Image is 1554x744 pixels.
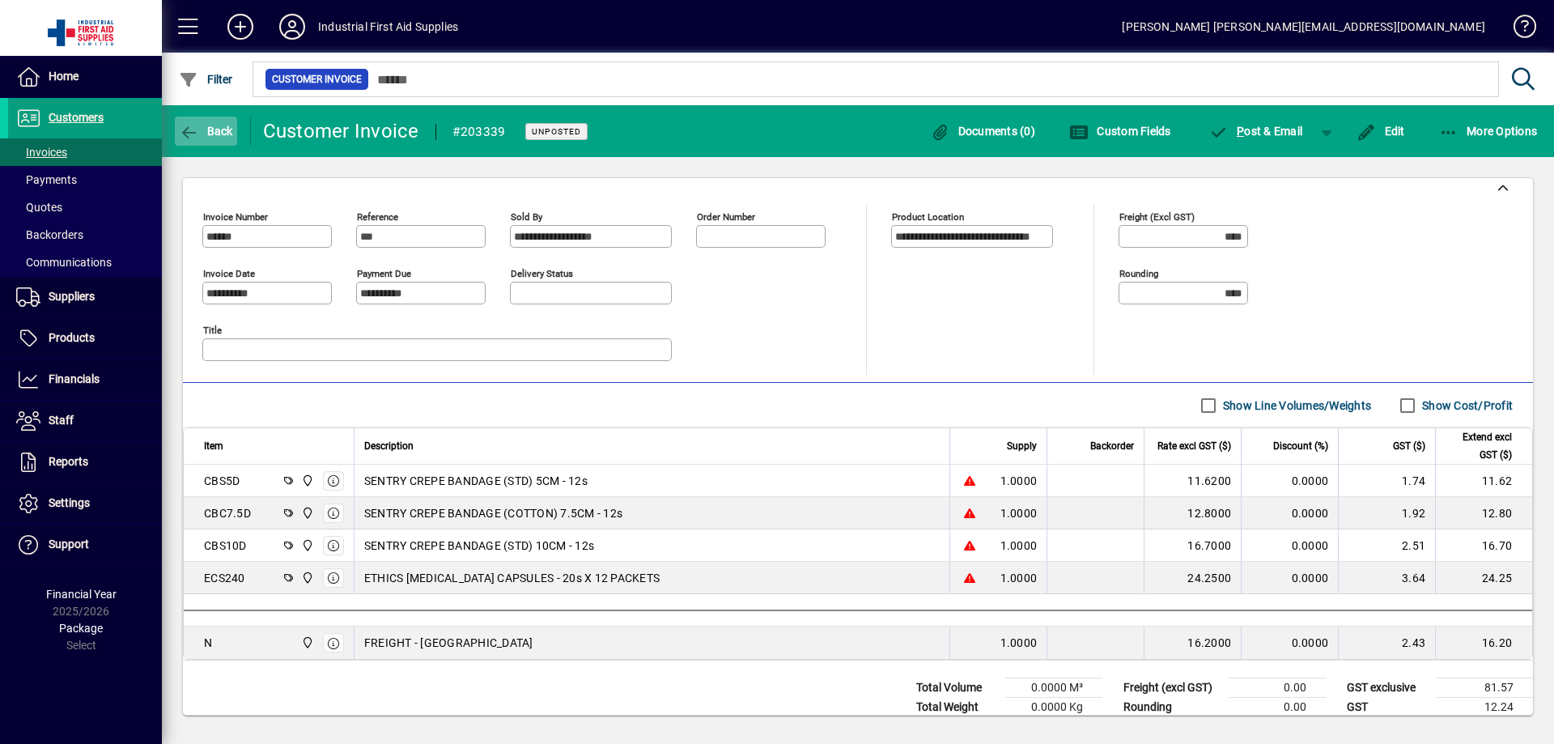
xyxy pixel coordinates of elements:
[1241,465,1338,497] td: 0.0000
[297,504,316,522] span: INDUSTRIAL FIRST AID SUPPLIES LTD
[8,193,162,221] a: Quotes
[364,473,588,489] span: SENTRY CREPE BANDAGE (STD) 5CM - 12s
[8,249,162,276] a: Communications
[1436,678,1533,698] td: 81.57
[1501,3,1534,56] a: Knowledge Base
[1352,117,1409,146] button: Edit
[1229,678,1326,698] td: 0.00
[16,146,67,159] span: Invoices
[1090,437,1134,455] span: Backorder
[46,588,117,601] span: Financial Year
[297,569,316,587] span: INDUSTRIAL FIRST AID SUPPLIES LTD
[1241,627,1338,659] td: 0.0000
[204,473,240,489] div: CBS5D
[1065,117,1175,146] button: Custom Fields
[204,437,223,455] span: Item
[175,117,237,146] button: Back
[1005,698,1102,717] td: 0.0000 Kg
[930,125,1035,138] span: Documents (0)
[204,538,247,554] div: CBS10D
[272,71,362,87] span: Customer Invoice
[1154,473,1231,489] div: 11.6200
[318,14,458,40] div: Industrial First Aid Supplies
[357,211,398,223] mat-label: Reference
[162,117,251,146] app-page-header-button: Back
[908,678,1005,698] td: Total Volume
[49,70,79,83] span: Home
[8,57,162,97] a: Home
[364,538,594,554] span: SENTRY CREPE BANDAGE (STD) 10CM - 12s
[8,138,162,166] a: Invoices
[16,256,112,269] span: Communications
[1000,473,1038,489] span: 1.0000
[8,318,162,359] a: Products
[1339,698,1436,717] td: GST
[1154,538,1231,554] div: 16.7000
[1338,562,1435,594] td: 3.64
[364,570,660,586] span: ETHICS [MEDICAL_DATA] CAPSULES - 20s X 12 PACKETS
[263,118,419,144] div: Customer Invoice
[49,496,90,509] span: Settings
[697,211,755,223] mat-label: Order number
[532,126,581,137] span: Unposted
[1005,678,1102,698] td: 0.0000 M³
[1446,428,1512,464] span: Extend excl GST ($)
[1273,437,1328,455] span: Discount (%)
[1435,529,1532,562] td: 16.70
[49,455,88,468] span: Reports
[175,65,237,94] button: Filter
[1069,125,1171,138] span: Custom Fields
[1154,570,1231,586] div: 24.2500
[1000,538,1038,554] span: 1.0000
[297,634,316,652] span: INDUSTRIAL FIRST AID SUPPLIES LTD
[1338,627,1435,659] td: 2.43
[1393,437,1425,455] span: GST ($)
[1122,14,1485,40] div: [PERSON_NAME] [PERSON_NAME][EMAIL_ADDRESS][DOMAIN_NAME]
[16,228,83,241] span: Backorders
[1435,117,1542,146] button: More Options
[204,570,245,586] div: ECS240
[297,472,316,490] span: INDUSTRIAL FIRST AID SUPPLIES LTD
[203,325,222,336] mat-label: Title
[1000,505,1038,521] span: 1.0000
[49,538,89,551] span: Support
[8,483,162,524] a: Settings
[16,201,62,214] span: Quotes
[204,635,212,651] div: N
[1338,529,1435,562] td: 2.51
[297,537,316,555] span: INDUSTRIAL FIRST AID SUPPLIES LTD
[1237,125,1244,138] span: P
[452,119,506,145] div: #203339
[1209,125,1303,138] span: ost & Email
[1229,698,1326,717] td: 0.00
[1154,635,1231,651] div: 16.2000
[1115,678,1229,698] td: Freight (excl GST)
[1241,562,1338,594] td: 0.0000
[1157,437,1231,455] span: Rate excl GST ($)
[1007,437,1037,455] span: Supply
[1338,465,1435,497] td: 1.74
[49,372,100,385] span: Financials
[8,277,162,317] a: Suppliers
[8,525,162,565] a: Support
[49,290,95,303] span: Suppliers
[1000,635,1038,651] span: 1.0000
[8,221,162,249] a: Backorders
[203,211,268,223] mat-label: Invoice number
[8,166,162,193] a: Payments
[1119,211,1195,223] mat-label: Freight (excl GST)
[179,73,233,86] span: Filter
[203,268,255,279] mat-label: Invoice date
[892,211,964,223] mat-label: Product location
[1436,698,1533,717] td: 12.24
[364,437,414,455] span: Description
[1000,570,1038,586] span: 1.0000
[8,401,162,441] a: Staff
[8,359,162,400] a: Financials
[8,442,162,483] a: Reports
[179,125,233,138] span: Back
[1241,497,1338,529] td: 0.0000
[1115,698,1229,717] td: Rounding
[49,414,74,427] span: Staff
[204,505,251,521] div: CBC7.5D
